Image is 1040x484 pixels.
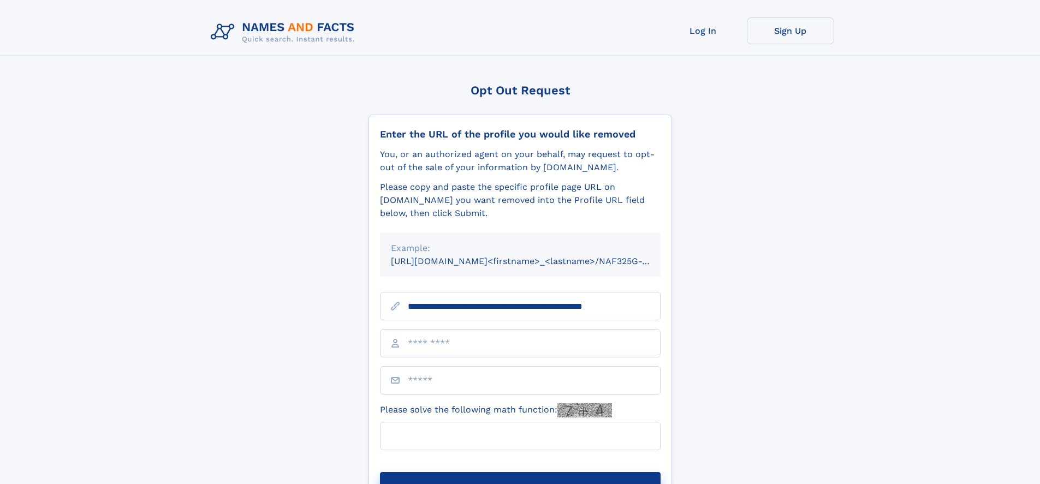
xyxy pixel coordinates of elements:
[380,403,612,417] label: Please solve the following math function:
[380,148,661,174] div: You, or an authorized agent on your behalf, may request to opt-out of the sale of your informatio...
[391,256,681,266] small: [URL][DOMAIN_NAME]<firstname>_<lastname>/NAF325G-xxxxxxxx
[206,17,364,47] img: Logo Names and Facts
[659,17,747,44] a: Log In
[369,83,672,97] div: Opt Out Request
[391,242,650,255] div: Example:
[380,181,661,220] div: Please copy and paste the specific profile page URL on [DOMAIN_NAME] you want removed into the Pr...
[747,17,834,44] a: Sign Up
[380,128,661,140] div: Enter the URL of the profile you would like removed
